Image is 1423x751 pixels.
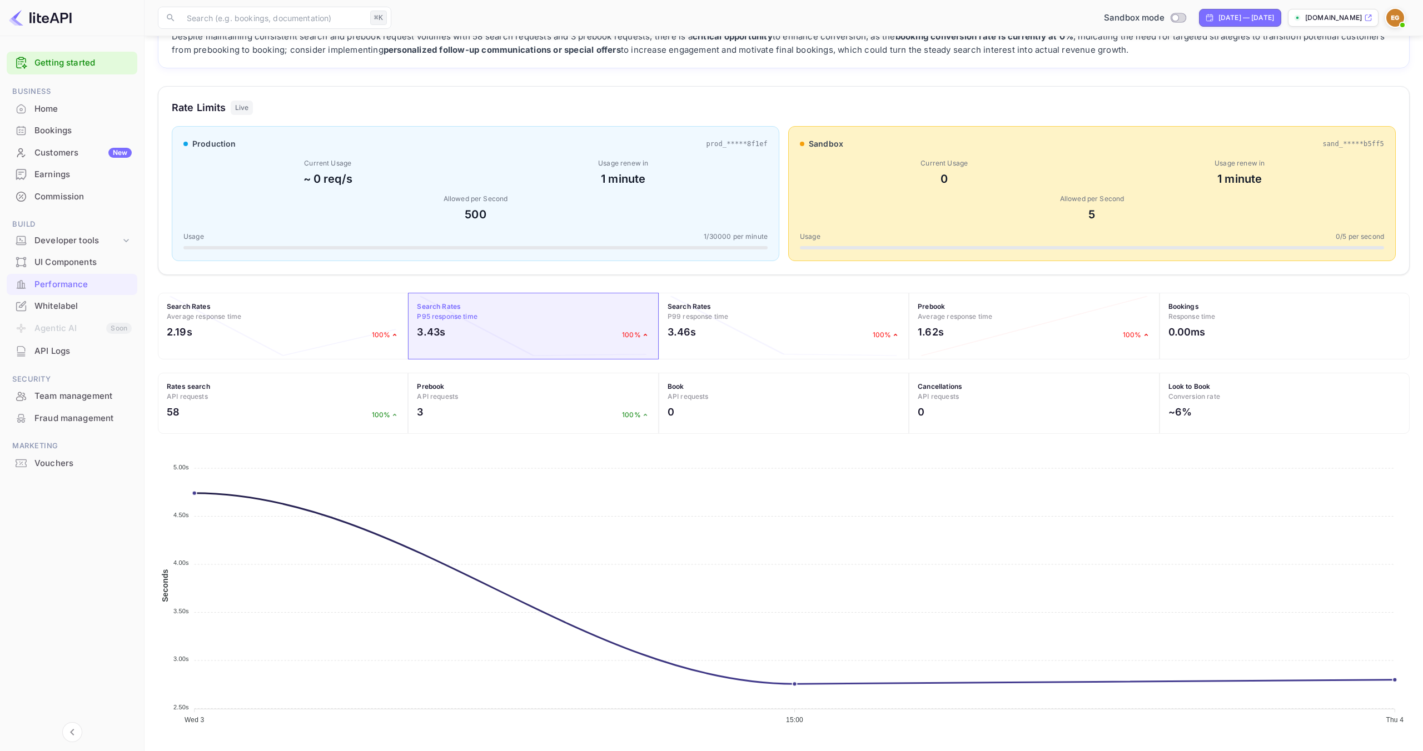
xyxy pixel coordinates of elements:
input: Search (e.g. bookings, documentation) [180,7,366,29]
strong: critical opportunity [693,31,773,42]
div: Whitelabel [34,300,132,313]
div: 5 [800,206,1384,223]
strong: Prebook [918,302,945,311]
a: Getting started [34,57,132,69]
div: 0 [800,171,1089,187]
div: API Logs [7,341,137,362]
h3: Rate Limits [172,100,226,115]
span: Security [7,373,137,385]
div: Home [34,103,132,116]
strong: Bookings [1168,302,1199,311]
span: Marketing [7,440,137,452]
span: Usage [800,232,820,242]
p: 100% [622,410,650,420]
a: CustomersNew [7,142,137,163]
tspan: 2.50s [173,704,189,710]
div: 1 minute [479,171,768,187]
div: Usage renew in [479,158,768,168]
div: Live [231,101,253,115]
strong: Search Rates [167,302,211,311]
a: Performance [7,274,137,294]
h2: ~6% [1168,404,1192,419]
div: Current Usage [183,158,472,168]
div: Earnings [7,164,137,186]
strong: Rates search [167,382,210,390]
a: Vouchers [7,453,137,473]
tspan: Wed 3 [185,716,204,724]
strong: Search Rates [668,302,711,311]
tspan: Thu 4 [1386,716,1404,724]
h2: 1.62s [918,324,944,339]
div: ~ 0 req/s [183,171,472,187]
a: Whitelabel [7,296,137,316]
p: 100% [372,410,400,420]
div: 1 minute [1096,171,1385,187]
img: LiteAPI logo [9,9,72,27]
span: production [192,138,236,149]
div: Click to change the date range period [1199,9,1281,27]
p: 100% [622,330,650,340]
p: [DOMAIN_NAME] [1305,13,1362,23]
span: API requests [417,392,458,400]
a: Commission [7,186,137,207]
div: Developer tools [34,234,121,247]
tspan: 4.00s [173,559,189,566]
h2: 58 [167,404,180,419]
div: UI Components [7,252,137,273]
div: Commission [34,191,132,203]
span: 0 / 5 per second [1336,232,1384,242]
div: Switch to Production mode [1099,12,1190,24]
div: Vouchers [34,457,132,470]
div: Commission [7,186,137,208]
p: 100% [873,330,900,340]
img: Eduardo Granados [1386,9,1404,27]
span: Average response time [918,312,992,321]
a: Fraud management [7,408,137,428]
div: 500 [183,206,768,223]
span: Business [7,86,137,98]
div: Bookings [34,124,132,137]
button: Collapse navigation [62,722,82,742]
span: Build [7,218,137,231]
tspan: 5.00s [173,464,189,470]
h2: 0 [918,404,924,419]
div: Allowed per Second [183,194,768,204]
div: Fraud management [34,412,132,425]
span: API requests [167,392,208,400]
div: API Logs [34,345,132,358]
strong: Prebook [417,382,444,390]
strong: personalized follow-up communications or special offers [384,44,621,55]
strong: Book [668,382,684,390]
div: Customers [34,147,132,159]
h2: 2.19s [167,324,192,339]
span: API requests [918,392,959,400]
div: UI Components [34,256,132,269]
div: ⌘K [370,11,387,25]
div: Current Usage [800,158,1089,168]
div: Team management [7,385,137,407]
span: API requests [668,392,709,400]
text: Seconds [161,569,170,602]
div: Getting started [7,52,137,74]
h2: 0 [668,404,674,419]
span: P95 response time [417,312,477,321]
span: Response time [1168,312,1216,321]
a: Home [7,98,137,119]
span: P99 response time [668,312,729,321]
tspan: 4.50s [173,512,189,518]
a: API Logs [7,341,137,361]
div: Usage renew in [1096,158,1385,168]
span: Sandbox mode [1104,12,1165,24]
div: CustomersNew [7,142,137,164]
div: Despite maintaining consistent search and prebook request volumes with 58 search requests and 3 p... [172,30,1396,57]
div: Whitelabel [7,296,137,317]
div: Performance [7,274,137,296]
tspan: 3.50s [173,608,189,614]
span: 1 / 30000 per minute [704,232,768,242]
a: UI Components [7,252,137,272]
a: Earnings [7,164,137,184]
span: sandbox [809,138,843,149]
h2: 3.43s [417,324,445,339]
p: 100% [1123,330,1151,340]
div: Bookings [7,120,137,142]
